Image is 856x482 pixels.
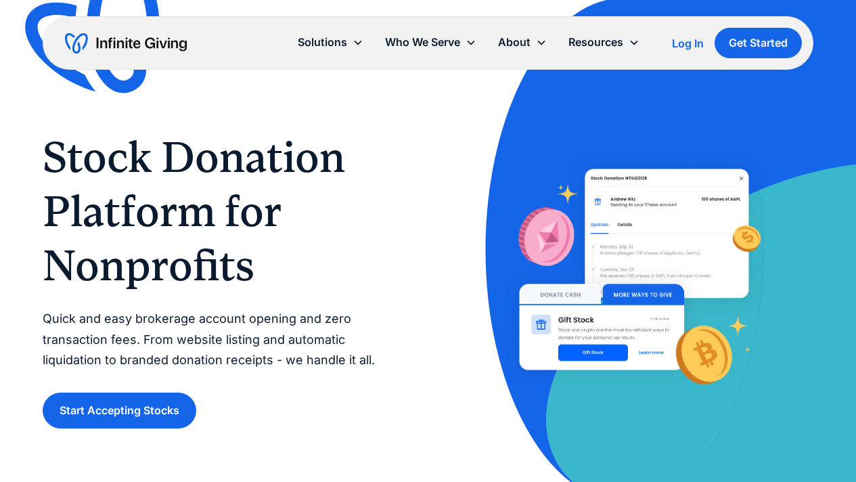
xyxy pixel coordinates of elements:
h1: Stock Donation Platform for Nonprofits [43,130,401,292]
a: Get Started [715,28,802,58]
div: About [498,33,531,51]
a: Log In [672,35,704,51]
a: Start Accepting Stocks [43,393,196,429]
p: Quick and easy brokerage account opening and zero transaction fees. From website listing and auto... [43,309,401,371]
img: With Infinite Giving’s stock donation platform, it’s easy for donors to give stock to your nonpro... [497,147,771,412]
div: Resources [568,33,623,51]
div: Who We Serve [385,33,460,51]
div: Log In [672,38,704,49]
div: Solutions [298,33,347,51]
